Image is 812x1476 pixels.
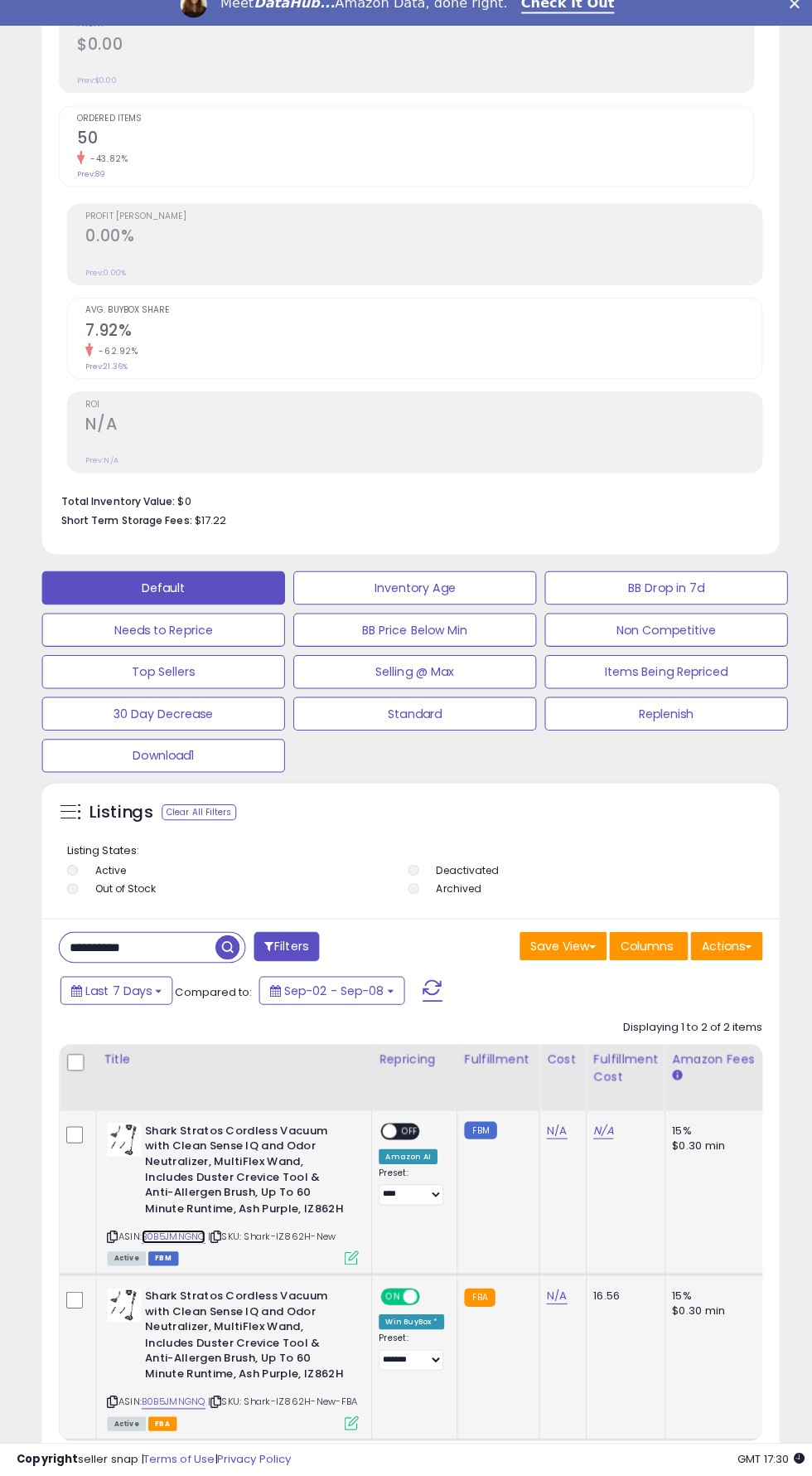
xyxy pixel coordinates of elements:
[251,938,316,967] button: Filters
[76,91,115,101] small: Prev: $0.00
[290,664,530,697] button: Selling @ Max
[539,623,779,656] button: Non Competitive
[60,524,190,538] b: Short Term Storage Fees:
[17,1452,288,1468] div: seller snap | |
[375,1056,445,1073] div: Repricing
[459,1125,491,1143] small: FBM
[665,1142,802,1157] div: $0.30 min
[102,1056,360,1073] div: Title
[85,374,126,384] small: Prev: 21.36%
[178,7,205,34] img: Profile image for Georgie
[85,412,753,421] span: ROI
[251,12,331,27] i: DataHub...
[375,1334,439,1372] div: Preset:
[205,1232,332,1245] span: | SKU: Shark-IZ862H-New
[106,1417,144,1431] span: All listings currently available for purchase on Amazon
[160,812,234,828] div: Clear All Filters
[60,501,742,521] li: $0
[683,938,754,966] button: Actions
[665,1056,808,1073] div: Amazon Fees
[85,333,753,356] h2: 7.92%
[459,1290,490,1308] small: FBA
[85,426,753,449] h2: N/A
[539,664,779,697] button: Items Being Repriced
[587,1126,607,1143] a: N/A
[192,523,224,539] span: $17.22
[587,1056,650,1090] div: Fulfillment Cost
[540,1126,560,1143] a: N/A
[76,51,745,73] h2: $0.00
[106,1127,355,1265] div: ASIN:
[375,1316,439,1331] div: Win BuyBox *
[147,1417,175,1431] span: FBA
[85,467,117,477] small: Prev: N/A
[781,15,797,25] div: Close
[256,982,400,1010] button: Sep-02 - Sep-08
[41,623,282,656] button: Needs to Reprice
[431,888,476,902] label: Archived
[459,1056,526,1073] div: Fulfillment
[587,1290,645,1305] div: 16.56
[41,664,282,697] button: Top Sellers
[106,1127,139,1160] img: 41mEu3VouvL._SL40_.jpg
[76,36,745,46] span: Profit
[431,870,493,884] label: Deactivated
[66,850,750,866] p: Listing States:
[147,1254,176,1268] span: FBM
[665,1305,802,1320] div: $0.30 min
[142,1451,212,1467] a: Terms of Use
[41,706,282,739] button: 30 Day Decrease
[218,12,502,28] div: Meet Amazon Data, done right.
[290,581,530,614] button: Inventory Age
[94,888,154,902] label: Out of Stock
[143,1127,345,1223] b: Shark Stratos Cordless Vacuum with Clean Sense IQ and Odor Neutralizer, MultiFlex Wand, Includes ...
[85,240,753,263] h2: 0.00%
[290,623,530,656] button: BB Price Below Min
[514,938,600,966] button: Save View
[106,1290,139,1323] img: 41mEu3VouvL._SL40_.jpg
[290,706,530,739] button: Standard
[140,1232,203,1246] a: B0B5JMNGNQ
[515,12,608,30] a: Check It Out
[205,1396,354,1409] span: | SKU: Shark-IZ862H-New-FBA
[392,1128,418,1142] span: OFF
[665,1290,802,1305] div: 15%
[85,988,150,1004] span: Last 7 Days
[60,982,171,1010] button: Last 7 Days
[540,1056,573,1073] div: Cost
[94,870,124,884] label: Active
[88,808,152,832] h5: Listings
[616,1025,754,1041] div: Displaying 1 to 2 of 2 items
[375,1171,439,1208] div: Preset:
[84,168,127,180] small: -43.82%
[540,1289,560,1306] a: N/A
[85,281,124,291] small: Prev: 0.00%
[602,938,680,966] button: Columns
[92,357,137,370] small: -62.92%
[140,1396,203,1410] a: B0B5JMNGNQ
[41,747,282,780] button: Download1
[413,1292,439,1306] span: OFF
[76,143,745,166] h2: 50
[17,1451,77,1467] strong: Copyright
[539,706,779,739] button: Replenish
[665,1127,802,1142] div: 15%
[60,505,173,519] b: Total Inventory Value:
[665,1073,674,1088] small: Amazon Fees.
[281,988,379,1004] span: Sep-02 - Sep-08
[143,1290,345,1386] b: Shark Stratos Cordless Vacuum with Clean Sense IQ and Odor Neutralizer, MultiFlex Wand, Includes ...
[375,1153,433,1168] div: Amazon AI
[76,184,104,194] small: Prev: 89
[173,989,249,1005] span: Compared to:
[378,1292,399,1306] span: ON
[85,226,753,235] span: Profit [PERSON_NAME]
[613,944,665,960] span: Columns
[539,581,779,614] button: BB Drop in 7d
[85,319,753,328] span: Avg. Buybox Share
[41,581,282,614] button: Default
[106,1254,144,1268] span: All listings currently available for purchase on Amazon
[729,1451,795,1467] span: 2025-09-16 17:30 GMT
[215,1451,288,1467] a: Privacy Policy
[76,129,745,138] span: Ordered Items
